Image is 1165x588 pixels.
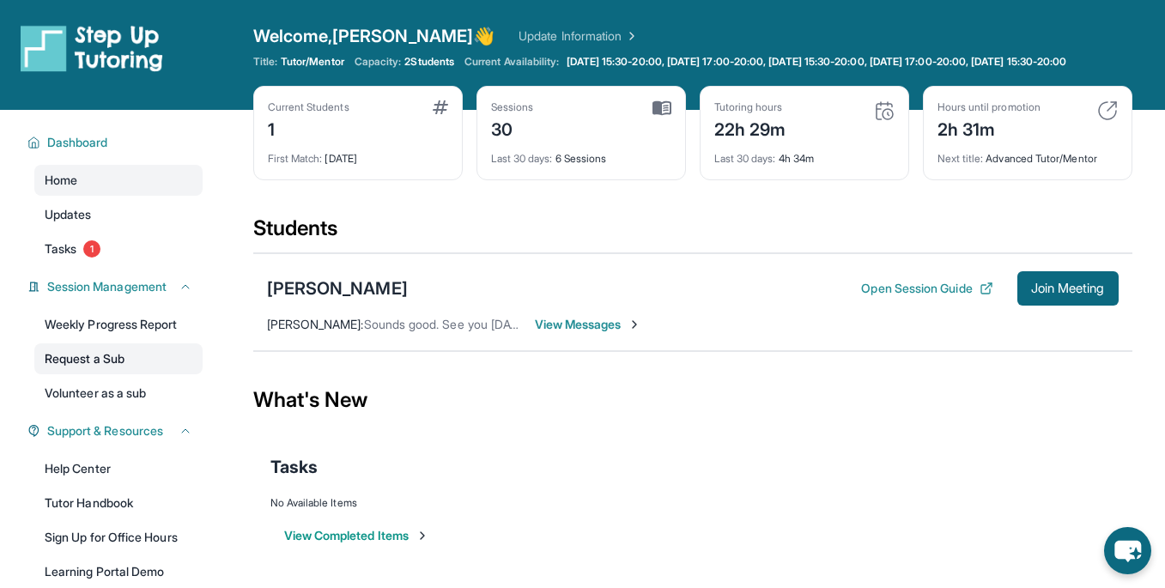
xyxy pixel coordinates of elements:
span: Session Management [47,278,167,295]
button: Session Management [40,278,192,295]
span: View Messages [535,316,642,333]
span: Tasks [45,240,76,258]
span: Next title : [937,152,984,165]
div: What's New [253,362,1132,438]
span: Capacity: [355,55,402,69]
span: Tasks [270,455,318,479]
img: card [652,100,671,116]
span: Current Availability: [464,55,559,69]
span: Support & Resources [47,422,163,439]
span: Sounds good. See you [DATE] at 730pm [364,317,584,331]
a: Home [34,165,203,196]
span: 2 Students [404,55,454,69]
button: Join Meeting [1017,271,1119,306]
a: Help Center [34,453,203,484]
div: 6 Sessions [491,142,671,166]
div: 2h 31m [937,114,1041,142]
div: 30 [491,114,534,142]
span: Last 30 days : [714,152,776,165]
div: Tutoring hours [714,100,786,114]
span: [DATE] 15:30-20:00, [DATE] 17:00-20:00, [DATE] 15:30-20:00, [DATE] 17:00-20:00, [DATE] 15:30-20:00 [567,55,1067,69]
img: card [1097,100,1118,121]
a: Sign Up for Office Hours [34,522,203,553]
button: Open Session Guide [861,280,992,297]
span: First Match : [268,152,323,165]
span: Tutor/Mentor [281,55,344,69]
a: [DATE] 15:30-20:00, [DATE] 17:00-20:00, [DATE] 15:30-20:00, [DATE] 17:00-20:00, [DATE] 15:30-20:00 [563,55,1071,69]
span: 1 [83,240,100,258]
span: [PERSON_NAME] : [267,317,364,331]
a: Tutor Handbook [34,488,203,518]
img: card [874,100,895,121]
img: Chevron Right [622,27,639,45]
button: chat-button [1104,527,1151,574]
span: Home [45,172,77,189]
span: Dashboard [47,134,108,151]
img: logo [21,24,163,72]
button: Support & Resources [40,422,192,439]
button: Dashboard [40,134,192,151]
a: Weekly Progress Report [34,309,203,340]
a: Updates [34,199,203,230]
span: Title: [253,55,277,69]
div: 4h 34m [714,142,895,166]
img: card [433,100,448,114]
img: Chevron-Right [628,318,641,331]
a: Tasks1 [34,233,203,264]
div: [DATE] [268,142,448,166]
button: View Completed Items [284,527,429,544]
div: 1 [268,114,349,142]
div: [PERSON_NAME] [267,276,408,300]
a: Update Information [519,27,639,45]
span: Last 30 days : [491,152,553,165]
div: Current Students [268,100,349,114]
div: Students [253,215,1132,252]
a: Volunteer as a sub [34,378,203,409]
a: Request a Sub [34,343,203,374]
div: Hours until promotion [937,100,1041,114]
span: Updates [45,206,92,223]
a: Learning Portal Demo [34,556,203,587]
div: Advanced Tutor/Mentor [937,142,1118,166]
div: No Available Items [270,496,1115,510]
div: 22h 29m [714,114,786,142]
span: Welcome, [PERSON_NAME] 👋 [253,24,495,48]
div: Sessions [491,100,534,114]
span: Join Meeting [1031,283,1105,294]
